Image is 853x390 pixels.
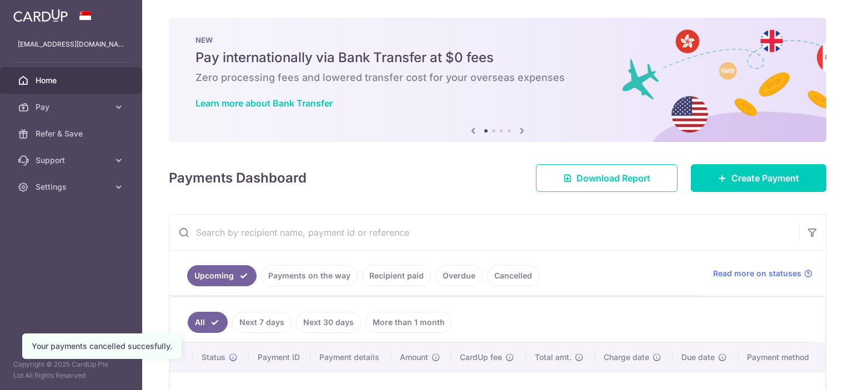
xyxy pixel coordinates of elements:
span: Due date [681,352,715,363]
th: Payment ID [249,343,311,372]
h6: Zero processing fees and lowered transfer cost for your overseas expenses [195,71,800,84]
a: More than 1 month [365,312,452,333]
a: All [188,312,228,333]
img: CardUp [13,9,68,22]
span: Charge date [604,352,649,363]
span: Amount [400,352,428,363]
iframe: Opens a widget where you can find more information [782,357,842,384]
span: CardUp fee [460,352,502,363]
th: Payment method [738,343,825,372]
a: Overdue [435,265,483,286]
a: Payments on the way [261,265,358,286]
input: Search by recipient name, payment id or reference [169,215,799,250]
span: Status [202,352,225,363]
span: Total amt. [535,352,571,363]
img: Bank transfer banner [169,18,826,142]
div: Your payments cancelled succesfully. [32,341,172,352]
a: Learn more about Bank Transfer [195,98,333,109]
a: Download Report [536,164,678,192]
span: Refer & Save [36,128,109,139]
a: Next 7 days [232,312,292,333]
a: Next 30 days [296,312,361,333]
p: NEW [195,36,800,44]
span: Pay [36,102,109,113]
th: Payment details [310,343,391,372]
h5: Pay internationally via Bank Transfer at $0 fees [195,49,800,67]
span: Create Payment [731,171,799,185]
a: Create Payment [691,164,826,192]
a: Read more on statuses [713,268,812,279]
span: Support [36,155,109,166]
h4: Payments Dashboard [169,168,307,188]
a: Recipient paid [362,265,431,286]
a: Upcoming [187,265,257,286]
span: Read more on statuses [713,268,801,279]
span: Home [36,75,109,86]
a: Cancelled [487,265,539,286]
p: [EMAIL_ADDRESS][DOMAIN_NAME] [18,39,124,50]
span: Download Report [576,171,650,185]
span: Settings [36,181,109,193]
